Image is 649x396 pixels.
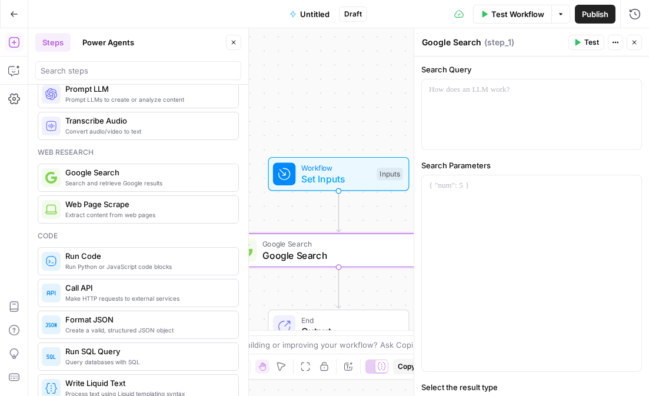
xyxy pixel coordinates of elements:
span: End [301,315,397,326]
label: Search Parameters [421,159,642,171]
span: Run Code [65,250,229,262]
span: Output [301,324,397,338]
span: Publish [582,8,608,20]
div: Inputs [377,168,402,181]
span: Google Search [262,238,411,249]
span: Make HTTP requests to external services [65,294,229,303]
textarea: Google Search [422,36,481,48]
div: WorkflowSet InputsInputs [229,157,448,191]
span: Test Workflow [491,8,544,20]
g: Edge from step_1 to end [337,267,341,308]
span: Web Page Scrape [65,198,229,210]
span: Create a valid, structured JSON object [65,325,229,335]
button: Publish [575,5,615,24]
span: Search and retrieve Google results [65,178,229,188]
span: Google Search [65,167,229,178]
span: Write Liquid Text [65,377,229,389]
button: Steps [35,33,71,52]
span: Google Search [262,248,411,262]
label: Select the result type [421,381,642,393]
button: Test [568,35,604,50]
span: Query databases with SQL [65,357,229,367]
span: Run SQL Query [65,345,229,357]
label: Search Query [421,64,642,75]
span: Test [584,37,599,48]
span: Convert audio/video to text [65,127,229,136]
span: Extract content from web pages [65,210,229,219]
div: Google SearchGoogle SearchStep 1 [229,234,448,268]
div: Code [38,231,239,241]
span: Draft [344,9,362,19]
button: Untitled [282,5,337,24]
span: Prompt LLMs to create or analyze content [65,95,229,104]
button: Power Agents [75,33,141,52]
span: Workflow [301,162,371,173]
span: Prompt LLM [65,83,229,95]
span: Run Python or JavaScript code blocks [65,262,229,271]
span: Set Inputs [301,172,371,186]
span: Format JSON [65,314,229,325]
g: Edge from start to step_1 [337,191,341,232]
span: ( step_1 ) [484,36,514,48]
span: Transcribe Audio [65,115,229,127]
span: Untitled [300,8,330,20]
div: Web research [38,147,239,158]
input: Search steps [41,65,236,76]
span: Copy [398,361,415,372]
span: Call API [65,282,229,294]
button: Test Workflow [473,5,551,24]
div: EndOutput [229,310,448,344]
button: Copy [393,359,420,374]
